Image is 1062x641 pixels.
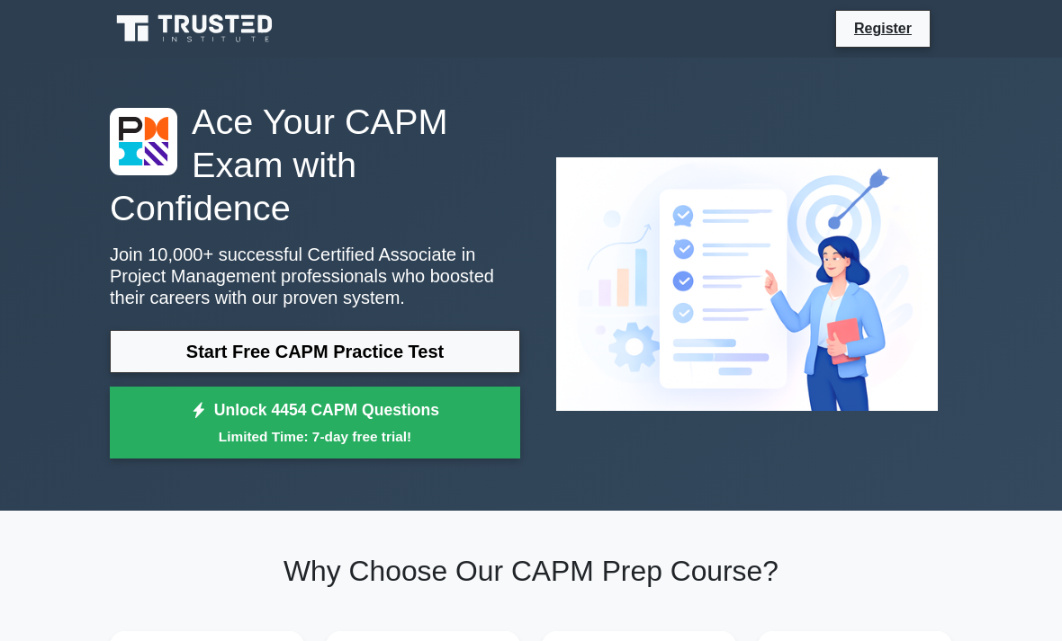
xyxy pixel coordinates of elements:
[110,330,520,373] a: Start Free CAPM Practice Test
[110,554,952,588] h2: Why Choose Our CAPM Prep Course?
[132,426,498,447] small: Limited Time: 7-day free trial!
[110,244,520,308] p: Join 10,000+ successful Certified Associate in Project Management professionals who boosted their...
[110,101,520,229] h1: Ace Your CAPM Exam with Confidence
[542,143,952,425] img: Certified Associate in Project Management Preview
[110,387,520,458] a: Unlock 4454 CAPM QuestionsLimited Time: 7-day free trial!
[843,17,922,40] a: Register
